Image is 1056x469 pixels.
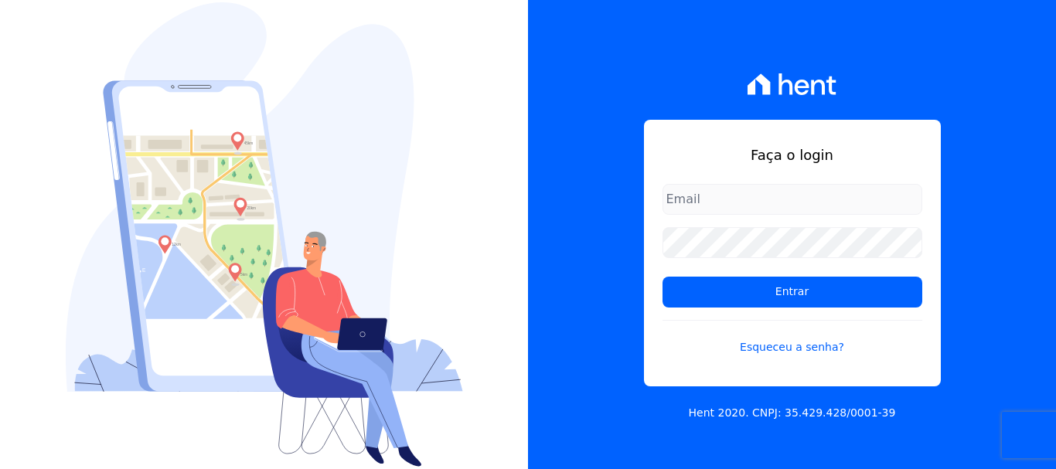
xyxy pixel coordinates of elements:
[663,144,922,165] h1: Faça o login
[663,277,922,308] input: Entrar
[689,405,896,421] p: Hent 2020. CNPJ: 35.429.428/0001-39
[66,2,463,467] img: Login
[663,320,922,355] a: Esqueceu a senha?
[663,184,922,215] input: Email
